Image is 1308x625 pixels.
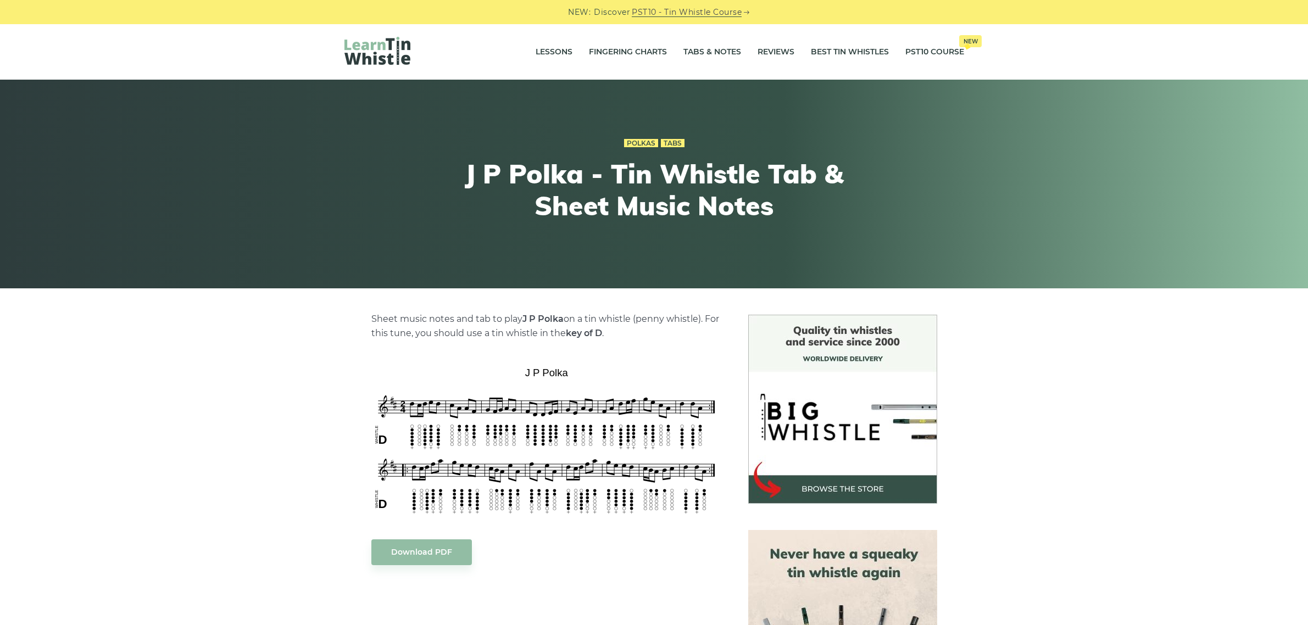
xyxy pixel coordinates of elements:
img: J P Polka Tin Whistle Tabs & Sheet Music [371,363,722,517]
a: Tabs [661,139,684,148]
a: Reviews [758,38,794,66]
a: Fingering Charts [589,38,667,66]
p: Sheet music notes and tab to play on a tin whistle (penny whistle). For this tune, you should use... [371,312,722,341]
a: Best Tin Whistles [811,38,889,66]
a: Download PDF [371,539,472,565]
strong: J P Polka [522,314,564,324]
img: BigWhistle Tin Whistle Store [748,315,937,504]
a: PST10 CourseNew [905,38,964,66]
span: New [959,35,982,47]
strong: key of D [566,328,602,338]
img: LearnTinWhistle.com [344,37,410,65]
a: Lessons [536,38,572,66]
h1: J P Polka - Tin Whistle Tab & Sheet Music Notes [452,158,856,221]
a: Polkas [624,139,658,148]
a: Tabs & Notes [683,38,741,66]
